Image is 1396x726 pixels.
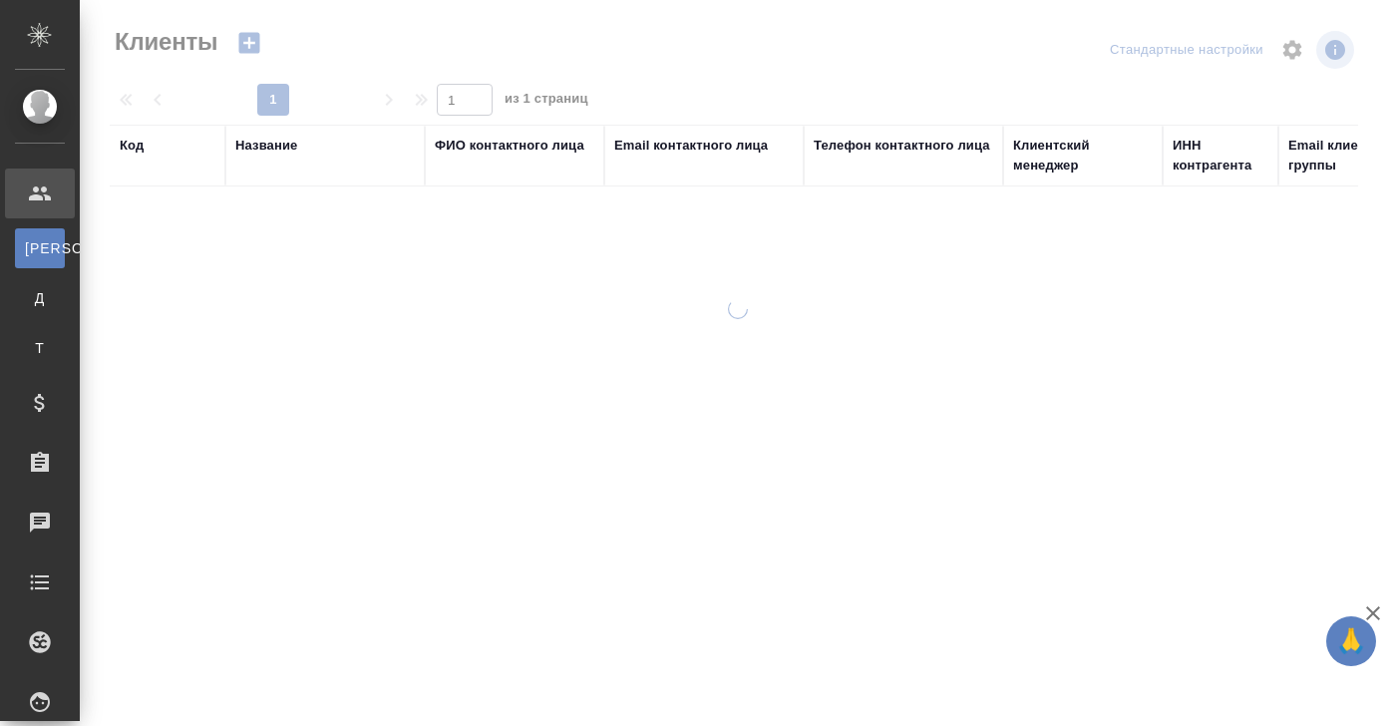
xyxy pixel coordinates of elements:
[1013,136,1153,176] div: Клиентский менеджер
[25,288,55,308] span: Д
[1334,620,1368,662] span: 🙏
[15,328,65,368] a: Т
[15,228,65,268] a: [PERSON_NAME]
[435,136,584,156] div: ФИО контактного лица
[1173,136,1268,176] div: ИНН контрагента
[614,136,768,156] div: Email контактного лица
[120,136,144,156] div: Код
[814,136,990,156] div: Телефон контактного лица
[25,238,55,258] span: [PERSON_NAME]
[15,278,65,318] a: Д
[25,338,55,358] span: Т
[235,136,297,156] div: Название
[1326,616,1376,666] button: 🙏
